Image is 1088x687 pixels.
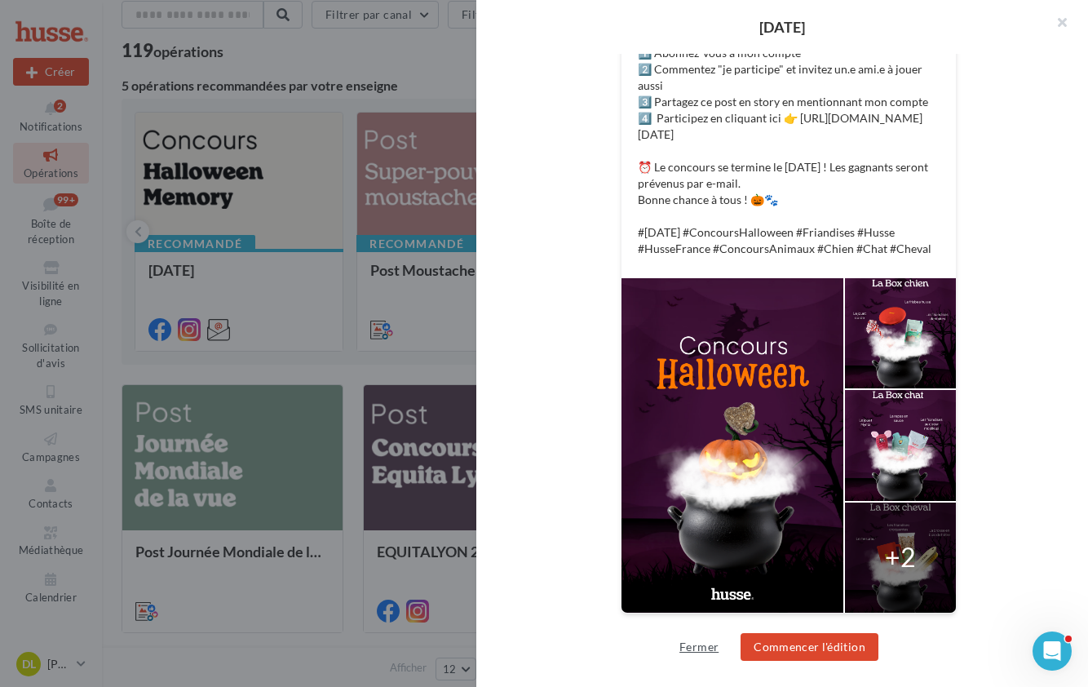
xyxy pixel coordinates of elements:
[502,20,1062,34] div: [DATE]
[1033,632,1072,671] iframe: Intercom live chat
[673,637,725,657] button: Fermer
[621,614,957,635] div: La prévisualisation est non-contractuelle
[741,633,878,661] button: Commencer l'édition
[885,539,916,576] div: +2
